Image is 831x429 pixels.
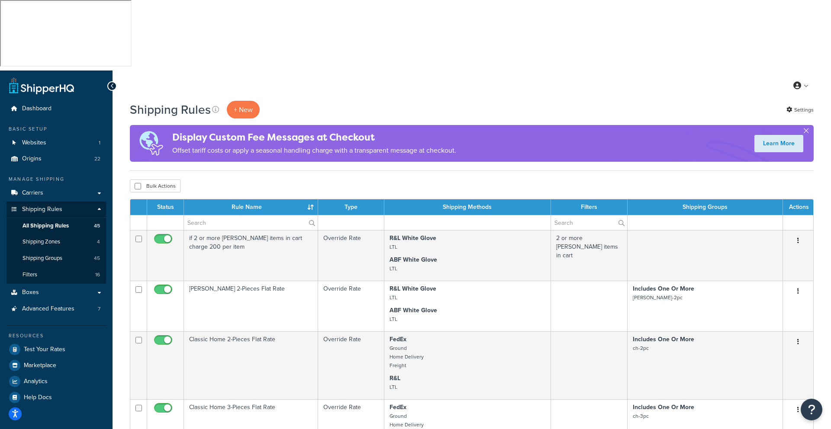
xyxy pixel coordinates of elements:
small: LTL [390,383,397,391]
span: Help Docs [24,394,52,401]
span: Marketplace [24,362,56,369]
li: Shipping Groups [6,250,106,266]
strong: Includes One Or More [633,284,694,293]
img: duties-banner-06bc72dcb5fe05cb3f9472aba00be2ae8eb53ab6f0d8bb03d382ba314ac3c341.png [130,125,172,162]
small: LTL [390,315,397,323]
h4: Display Custom Fee Messages at Checkout [172,130,456,144]
input: Search [184,215,318,230]
div: Resources [6,332,106,339]
span: 45 [94,222,100,230]
td: Override Rate [318,230,384,281]
small: Ground Home Delivery Freight [390,344,424,369]
strong: Includes One Or More [633,403,694,412]
a: Settings [786,104,814,116]
th: Shipping Groups [628,199,783,215]
span: Analytics [24,378,48,385]
button: Bulk Actions [130,179,180,192]
span: Shipping Zones [23,238,60,246]
span: Websites [22,139,46,147]
strong: R&L White Glove [390,234,436,243]
a: Learn More [754,135,803,152]
div: Manage Shipping [6,176,106,183]
a: Analytics [6,374,106,389]
td: Override Rate [318,331,384,399]
th: Shipping Methods [384,199,551,215]
span: Boxes [22,289,39,296]
th: Status [147,199,184,215]
span: Shipping Rules [22,206,62,213]
th: Filters [551,199,628,215]
li: Advanced Features [6,301,106,317]
a: Origins 22 [6,151,106,167]
th: Type [318,199,384,215]
strong: FedEx [390,403,406,412]
small: ch-3pc [633,412,649,420]
a: Carriers [6,185,106,201]
a: Marketplace [6,358,106,373]
span: 45 [94,255,100,262]
li: Websites [6,135,106,151]
p: + New [227,101,260,118]
a: Shipping Rules [6,202,106,218]
strong: ABF White Glove [390,306,437,315]
span: 16 [95,271,100,279]
a: Boxes [6,285,106,301]
small: [PERSON_NAME]-2pc [633,294,683,301]
span: 4 [97,238,100,246]
th: Rule Name : activate to sort column ascending [184,199,318,215]
span: Shipping Groups [23,255,62,262]
a: Dashboard [6,101,106,117]
li: Origins [6,151,106,167]
li: All Shipping Rules [6,218,106,234]
a: Websites 1 [6,135,106,151]
a: ShipperHQ Home [9,77,74,94]
a: Filters 16 [6,267,106,283]
strong: FedEx [390,335,406,344]
a: Test Your Rates [6,342,106,357]
small: LTL [390,243,397,251]
strong: ABF White Glove [390,255,437,264]
button: Open Resource Center [801,399,822,420]
li: Filters [6,267,106,283]
span: Carriers [22,189,43,197]
span: Filters [23,271,37,279]
li: Shipping Zones [6,234,106,250]
h1: Shipping Rules [130,101,211,118]
strong: R&L [390,374,400,383]
td: 2 or more [PERSON_NAME] items in cart [551,230,628,281]
td: if 2 or more [PERSON_NAME] items in cart charge 200 per item [184,230,318,281]
p: Offset tariff costs or apply a seasonal handling charge with a transparent message at checkout. [172,144,456,157]
span: 22 [94,155,100,163]
a: Shipping Zones 4 [6,234,106,250]
strong: Includes One Or More [633,335,694,344]
span: Test Your Rates [24,346,65,353]
span: All Shipping Rules [23,222,69,230]
span: Origins [22,155,42,163]
strong: R&L White Glove [390,284,436,293]
input: Search [551,215,627,230]
a: All Shipping Rules 45 [6,218,106,234]
td: Classic Home 2-Pieces Flat Rate [184,331,318,399]
span: Dashboard [22,105,52,112]
li: Shipping Rules [6,202,106,284]
span: 1 [99,139,100,147]
th: Actions [783,199,813,215]
td: Override Rate [318,281,384,331]
div: Basic Setup [6,125,106,133]
span: Advanced Features [22,305,74,313]
a: Advanced Features 7 [6,301,106,317]
a: Shipping Groups 45 [6,250,106,266]
small: ch-2pc [633,344,649,352]
a: Help Docs [6,390,106,405]
span: 7 [98,305,100,313]
td: [PERSON_NAME] 2-Pieces Flat Rate [184,281,318,331]
small: LTL [390,265,397,272]
small: LTL [390,294,397,301]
